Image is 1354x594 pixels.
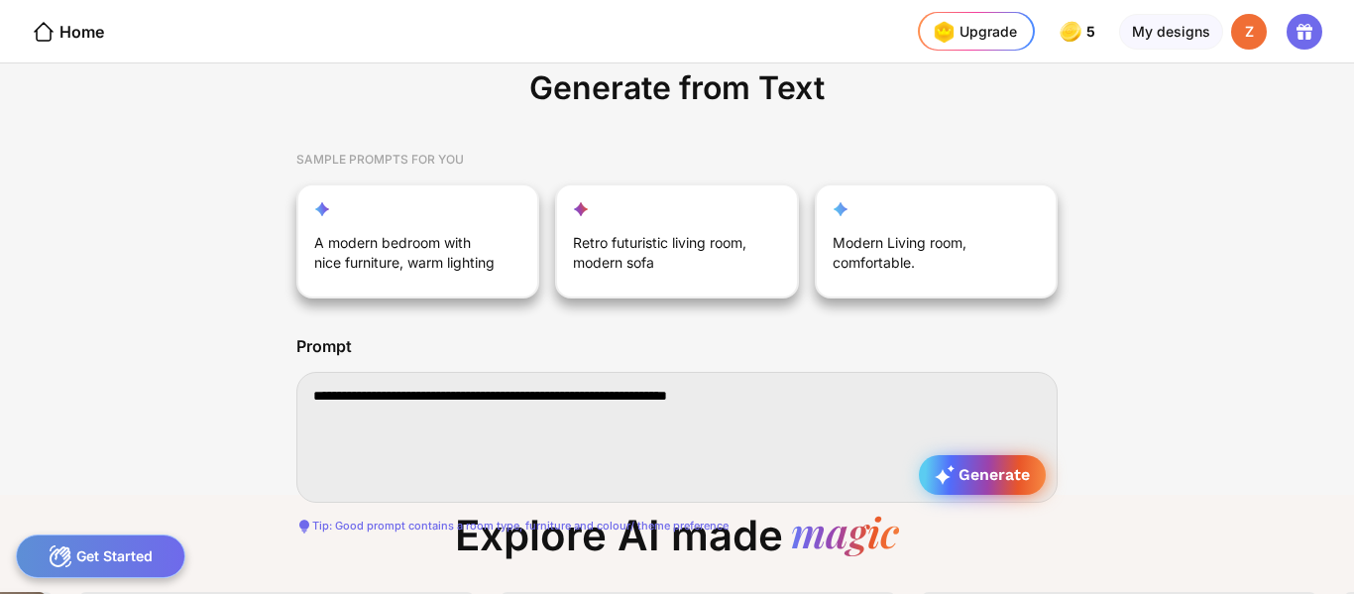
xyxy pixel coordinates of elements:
div: A modern bedroom with nice furniture, warm lighting [314,233,501,281]
div: Prompt [296,338,352,356]
div: SAMPLE PROMPTS FOR YOU [296,136,1058,183]
div: Generate from Text [521,64,833,120]
img: fill-up-your-space-star-icon.svg [573,201,589,217]
img: reimagine-star-icon.svg [314,201,330,217]
div: Retro futuristic living room, modern sofa [573,233,759,281]
div: My designs [1119,14,1223,50]
span: 5 [1086,24,1099,40]
div: Upgrade [928,16,1017,48]
div: Z [1231,14,1267,50]
img: upgrade-nav-btn-icon.gif [928,16,959,48]
img: customization-star-icon.svg [833,201,848,217]
div: Tip: Good prompt contains a room type, furniture and colour/ theme preference [296,519,1058,535]
div: Modern Living room, comfortable. [833,233,1019,281]
div: Home [32,20,104,44]
div: Get Started [16,535,185,578]
span: Generate [935,465,1030,485]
